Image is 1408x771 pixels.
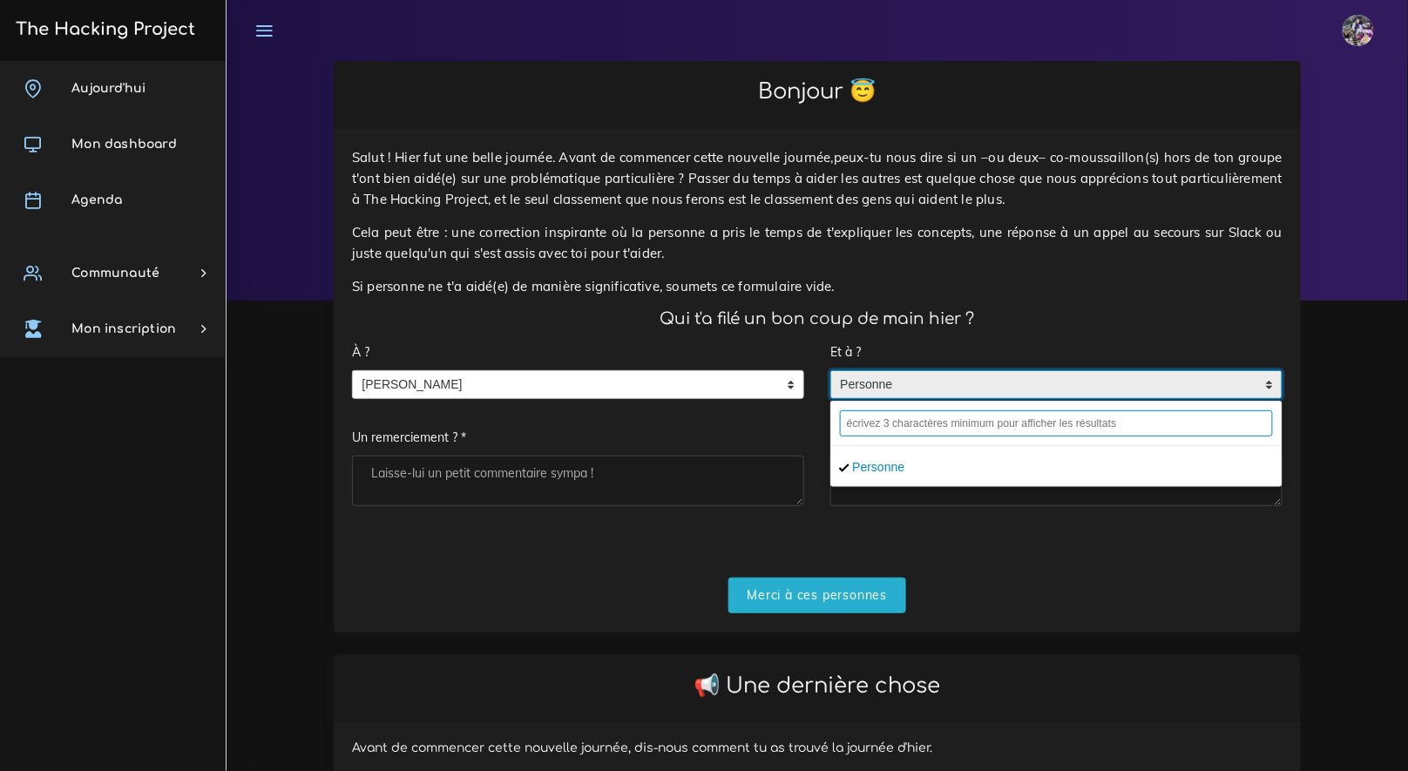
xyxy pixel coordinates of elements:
label: Et à ? [830,335,861,370]
span: Mon inscription [71,322,176,335]
p: Si personne ne t'a aidé(e) de manière significative, soumets ce formulaire vide. [352,276,1283,297]
span: Communauté [71,267,159,280]
span: Aujourd'hui [71,82,146,95]
h6: Avant de commencer cette nouvelle journée, dis-nous comment tu as trouvé la journée d'hier. [352,741,1283,756]
span: Agenda [71,193,122,206]
span: [PERSON_NAME] [353,371,777,399]
label: Un remerciement ? * [352,421,466,457]
input: écrivez 3 charactères minimum pour afficher les résultats [840,410,1273,436]
h4: Qui t'a filé un bon coup de main hier ? [352,309,1283,328]
h3: The Hacking Project [10,20,195,39]
h2: Bonjour 😇 [352,79,1283,105]
h2: 📢 Une dernière chose [352,673,1283,699]
p: Cela peut être : une correction inspirante où la personne a pris le temps de t'expliquer les conc... [352,222,1283,264]
p: Salut ! Hier fut une belle journée. Avant de commencer cette nouvelle journée,peux-tu nous dire s... [352,147,1283,210]
input: Merci à ces personnes [728,578,907,613]
img: eg54bupqcshyolnhdacp.jpg [1343,15,1374,46]
span: Mon dashboard [71,138,177,151]
span: Personne [831,371,1256,399]
label: À ? [352,335,369,370]
li: Personne [831,453,1282,481]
